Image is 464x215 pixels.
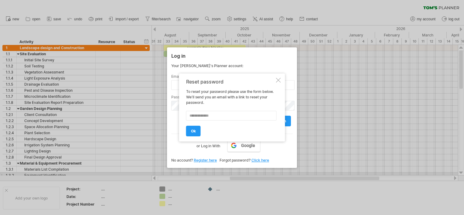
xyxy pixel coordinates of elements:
[191,129,196,133] span: ok
[171,50,293,61] div: Log in
[171,63,293,68] div: Your [PERSON_NAME]'s Planner account:
[251,158,269,162] a: Click here
[196,139,220,149] label: or Log in With
[186,79,275,136] div: To reset your password please use the form below. We’ll send you an email with a link to reset yo...
[186,126,201,136] a: ok
[171,74,293,79] label: Email:
[241,143,255,148] span: Google
[171,158,193,162] span: No account?
[186,79,275,84] div: Reset password
[171,95,293,99] label: Password:
[220,158,251,162] span: Forgot password?
[194,158,217,162] a: Register here
[227,139,260,152] a: Google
